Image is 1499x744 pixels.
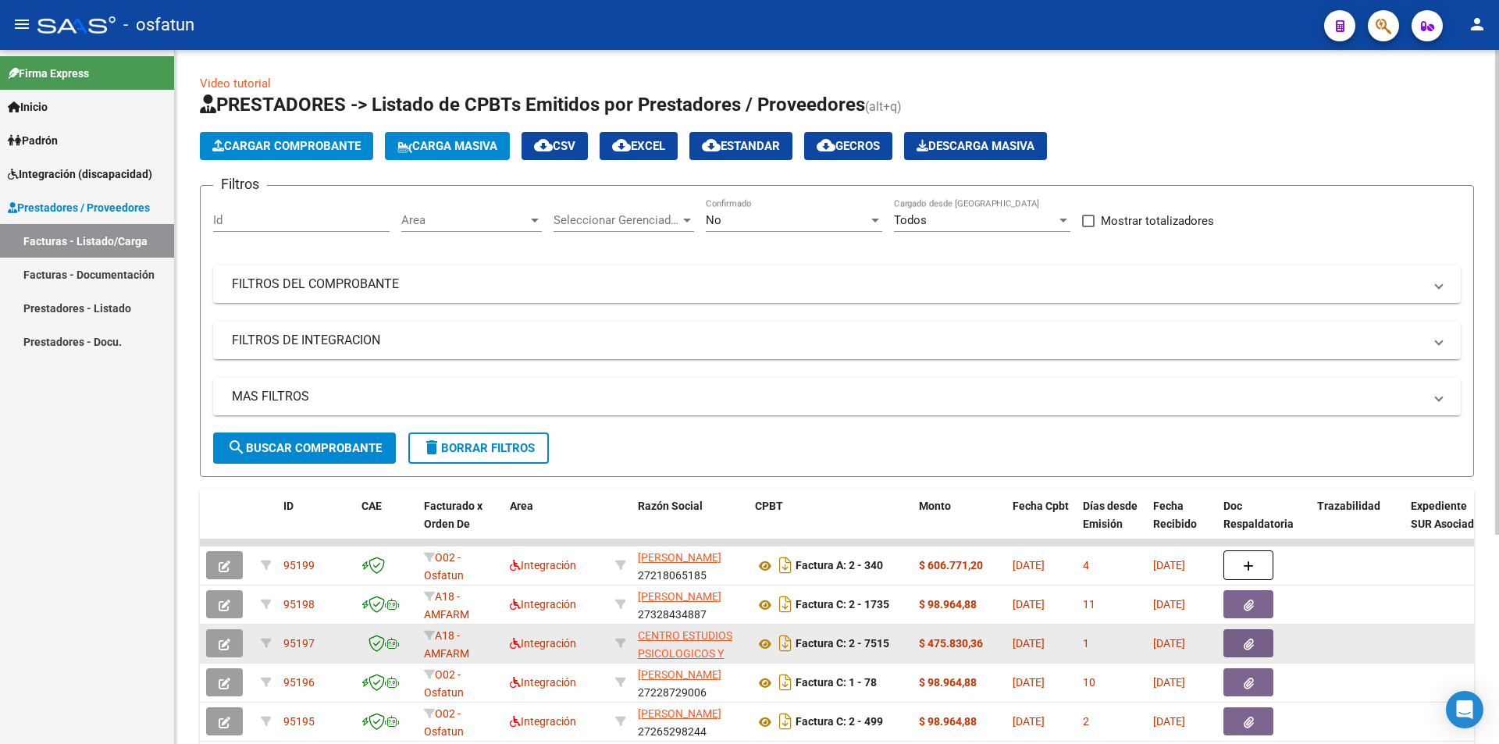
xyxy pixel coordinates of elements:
span: A18 - AMFARM [424,629,469,660]
mat-panel-title: MAS FILTROS [232,388,1423,405]
span: Facturado x Orden De [424,500,482,530]
span: 1 [1083,637,1089,650]
span: [DATE] [1153,715,1185,728]
span: Estandar [702,139,780,153]
button: Gecros [804,132,892,160]
datatable-header-cell: Monto [913,489,1006,558]
mat-icon: cloud_download [534,136,553,155]
mat-panel-title: FILTROS DE INTEGRACION [232,332,1423,349]
span: EXCEL [612,139,665,153]
span: [DATE] [1013,715,1045,728]
span: [DATE] [1013,637,1045,650]
div: 30643021486 [638,627,742,660]
span: [DATE] [1153,676,1185,689]
span: Expediente SUR Asociado [1411,500,1480,530]
span: Borrar Filtros [422,441,535,455]
span: [DATE] [1153,598,1185,611]
mat-expansion-panel-header: FILTROS DEL COMPROBANTE [213,265,1461,303]
button: Estandar [689,132,792,160]
span: Integración [510,676,576,689]
mat-expansion-panel-header: MAS FILTROS [213,378,1461,415]
button: CSV [522,132,588,160]
span: Prestadores / Proveedores [8,199,150,216]
span: Monto [919,500,951,512]
span: Días desde Emisión [1083,500,1138,530]
i: Descargar documento [775,709,796,734]
span: Gecros [817,139,880,153]
datatable-header-cell: Fecha Recibido [1147,489,1217,558]
span: 95197 [283,637,315,650]
div: 27228729006 [638,666,742,699]
div: Open Intercom Messenger [1446,691,1483,728]
i: Descargar documento [775,592,796,617]
span: Fecha Recibido [1153,500,1197,530]
span: 4 [1083,559,1089,571]
strong: Factura C: 2 - 7515 [796,638,889,650]
span: 2 [1083,715,1089,728]
h3: Filtros [213,173,267,195]
span: Area [510,500,533,512]
span: CPBT [755,500,783,512]
span: Integración [510,715,576,728]
button: Carga Masiva [385,132,510,160]
span: Cargar Comprobante [212,139,361,153]
span: Carga Masiva [397,139,497,153]
span: Trazabilidad [1317,500,1380,512]
i: Descargar documento [775,670,796,695]
span: Integración [510,637,576,650]
button: EXCEL [600,132,678,160]
span: 95199 [283,559,315,571]
span: Buscar Comprobante [227,441,382,455]
strong: $ 475.830,36 [919,637,983,650]
button: Descarga Masiva [904,132,1047,160]
strong: Factura C: 1 - 78 [796,677,877,689]
div: 27218065185 [638,549,742,582]
mat-icon: cloud_download [612,136,631,155]
span: - osfatun [123,8,194,42]
span: Razón Social [638,500,703,512]
span: [DATE] [1013,676,1045,689]
datatable-header-cell: Razón Social [632,489,749,558]
span: Padrón [8,132,58,149]
span: [DATE] [1153,637,1185,650]
mat-expansion-panel-header: FILTROS DE INTEGRACION [213,322,1461,359]
app-download-masive: Descarga masiva de comprobantes (adjuntos) [904,132,1047,160]
datatable-header-cell: Doc Respaldatoria [1217,489,1311,558]
a: Video tutorial [200,77,271,91]
datatable-header-cell: Expediente SUR Asociado [1405,489,1490,558]
datatable-header-cell: ID [277,489,355,558]
span: Integración [510,598,576,611]
span: O02 - Osfatun Propio [424,668,464,717]
strong: $ 98.964,88 [919,598,977,611]
div: 27328434887 [638,588,742,621]
strong: $ 98.964,88 [919,676,977,689]
datatable-header-cell: CAE [355,489,418,558]
mat-icon: cloud_download [702,136,721,155]
mat-icon: person [1468,15,1487,34]
datatable-header-cell: Trazabilidad [1311,489,1405,558]
span: Fecha Cpbt [1013,500,1069,512]
span: [DATE] [1013,598,1045,611]
span: [PERSON_NAME] [638,668,721,681]
mat-icon: search [227,438,246,457]
span: Doc Respaldatoria [1223,500,1294,530]
mat-icon: delete [422,438,441,457]
span: Seleccionar Gerenciador [554,213,680,227]
datatable-header-cell: Días desde Emisión [1077,489,1147,558]
button: Borrar Filtros [408,433,549,464]
span: Mostrar totalizadores [1101,212,1214,230]
mat-icon: cloud_download [817,136,835,155]
datatable-header-cell: Fecha Cpbt [1006,489,1077,558]
span: 95196 [283,676,315,689]
strong: $ 606.771,20 [919,559,983,571]
span: Area [401,213,528,227]
i: Descargar documento [775,631,796,656]
datatable-header-cell: Area [504,489,609,558]
strong: Factura A: 2 - 340 [796,560,883,572]
strong: $ 98.964,88 [919,715,977,728]
span: O02 - Osfatun Propio [424,551,464,600]
span: PRESTADORES -> Listado de CPBTs Emitidos por Prestadores / Proveedores [200,94,865,116]
span: No [706,213,721,227]
span: 11 [1083,598,1095,611]
span: 10 [1083,676,1095,689]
